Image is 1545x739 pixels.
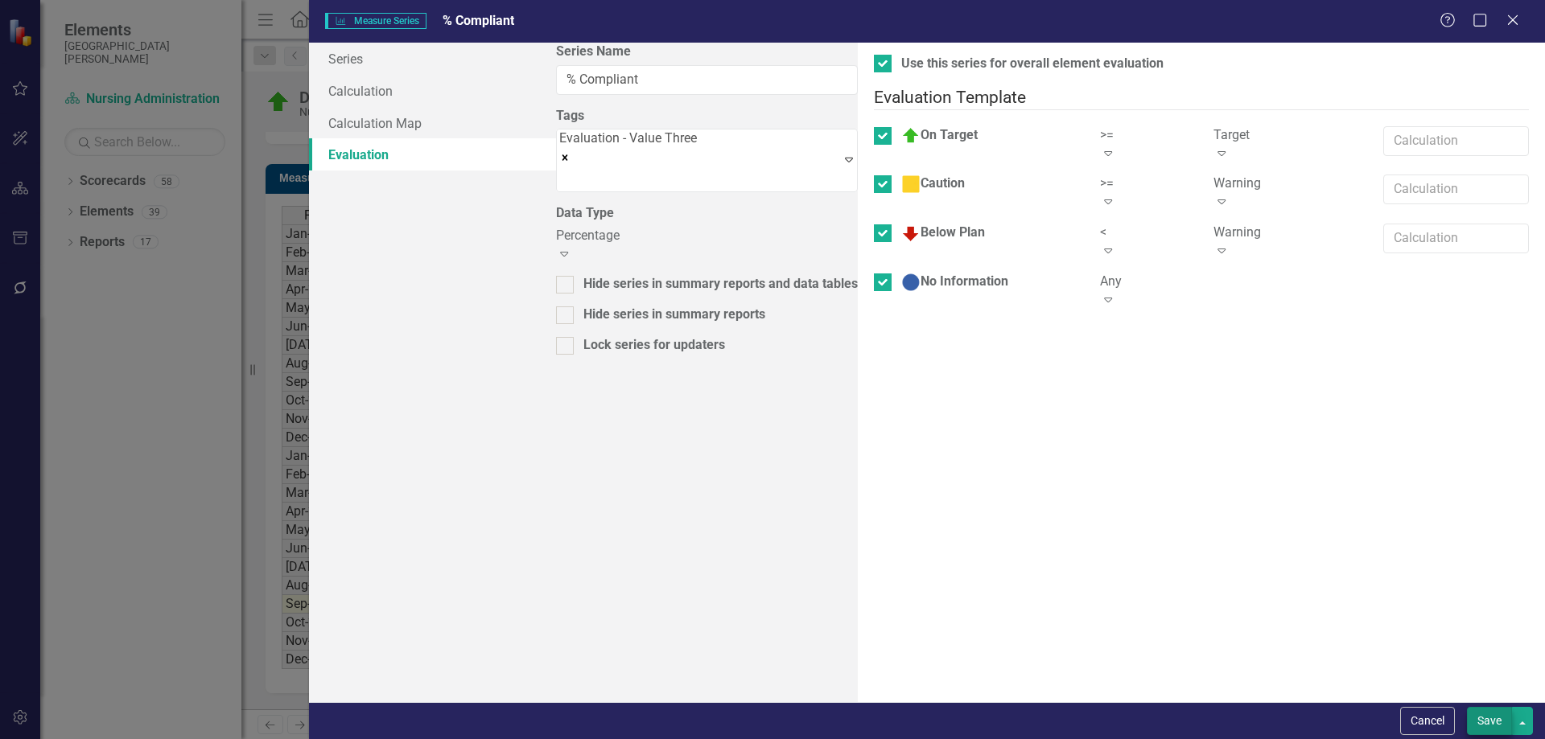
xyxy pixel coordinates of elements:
[1383,224,1529,253] input: Calculation
[556,65,858,95] input: Series Name
[1100,174,1189,193] div: >=
[901,126,978,146] div: On Target
[1100,126,1189,145] div: >=
[309,138,556,170] a: Evaluation
[1213,224,1359,242] div: Warning
[901,174,921,194] img: Caution
[559,148,697,166] div: Remove [object Object]
[1467,707,1512,735] button: Save
[309,75,556,107] a: Calculation
[901,273,921,292] img: No Information
[1100,273,1189,291] div: Any
[556,107,858,125] label: Tags
[901,273,1008,292] div: No Information
[556,43,858,61] label: Series Name
[901,224,985,243] div: Below Plan
[1383,126,1529,156] input: Calculation
[901,55,1164,73] div: Use this series for overall element evaluation
[309,107,556,139] a: Calculation Map
[874,85,1529,110] legend: Evaluation Template
[556,204,858,223] label: Data Type
[901,174,965,194] div: Caution
[559,130,697,146] span: Evaluation - Value Three
[901,126,921,146] img: On Target
[583,336,725,355] div: Lock series for updaters
[309,43,556,75] a: Series
[1100,224,1189,242] div: <
[443,13,514,28] span: % Compliant
[325,13,426,29] span: Measure Series
[1213,126,1359,145] div: Target
[583,275,858,294] div: Hide series in summary reports and data tables
[556,227,858,245] div: Percentage
[901,224,921,243] img: Below Plan
[1400,707,1455,735] button: Cancel
[1383,174,1529,204] input: Calculation
[1213,174,1359,193] div: Warning
[583,306,765,324] div: Hide series in summary reports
